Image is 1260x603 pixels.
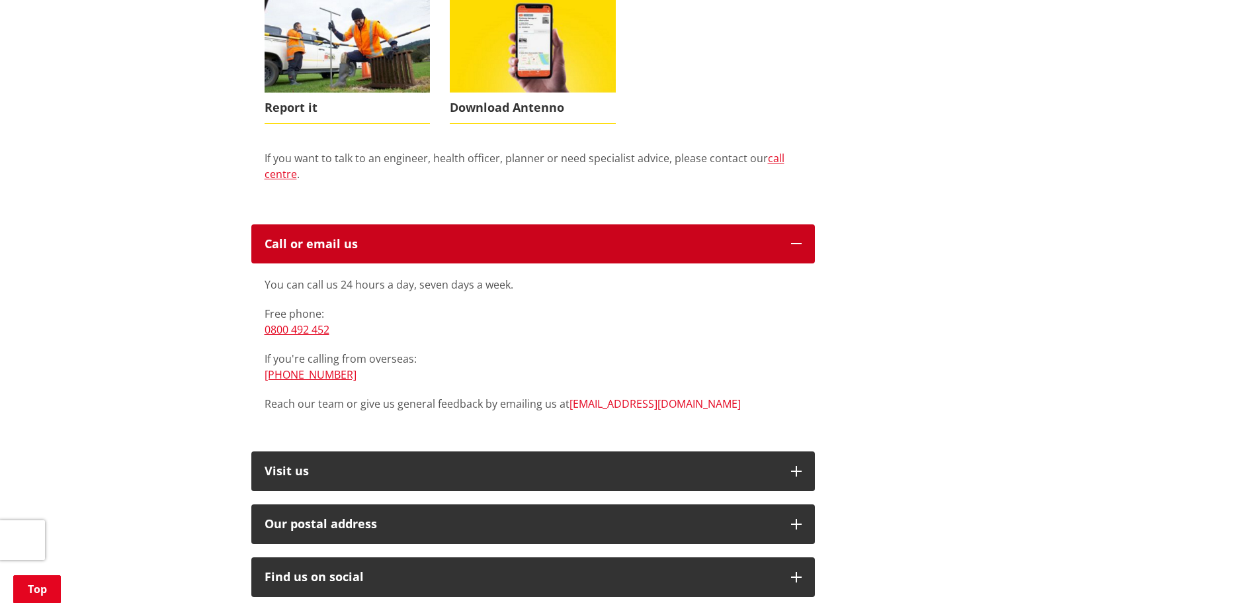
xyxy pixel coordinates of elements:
[450,93,616,123] span: Download Antenno
[265,518,778,531] h2: Our postal address
[265,306,802,338] p: Free phone:
[265,367,357,382] a: [PHONE_NUMBER]
[251,557,815,597] button: Find us on social
[569,396,741,411] a: [EMAIL_ADDRESS][DOMAIN_NAME]
[13,575,61,603] a: Top
[265,465,778,478] p: Visit us
[1199,547,1247,595] iframe: Messenger Launcher
[251,504,815,544] button: Our postal address
[265,151,784,181] a: call centre
[265,277,802,293] p: You can call us 24 hours a day, seven days a week.
[251,224,815,264] button: Call or email us
[265,150,802,198] div: If you want to talk to an engineer, health officer, planner or need specialist advice, please con...
[265,93,431,123] span: Report it
[251,451,815,491] button: Visit us
[265,238,778,251] div: Call or email us
[265,396,802,412] p: Reach our team or give us general feedback by emailing us at
[265,322,329,337] a: 0800 492 452
[265,351,802,383] p: If you're calling from overseas:
[265,571,778,584] div: Find us on social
